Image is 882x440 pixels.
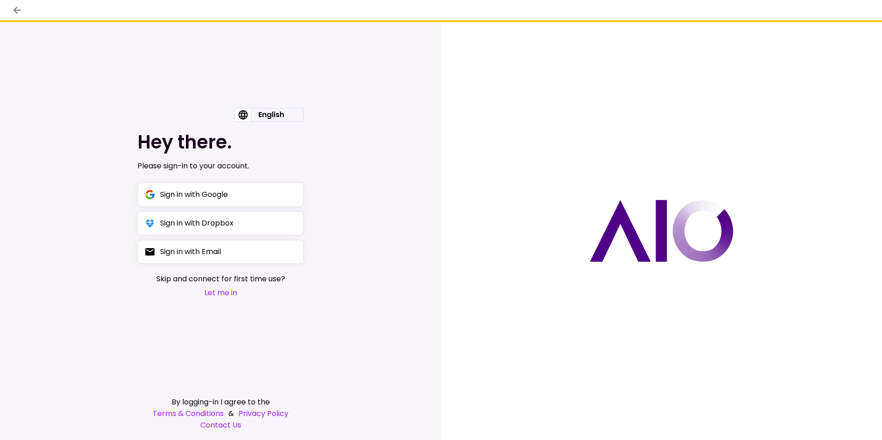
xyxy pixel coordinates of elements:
[156,287,285,298] button: Let me in
[137,211,304,235] button: Sign in with Dropbox
[9,2,25,18] button: back
[153,408,224,419] a: Terms & Conditions
[156,273,285,285] span: Skip and connect for first time use?
[160,189,228,200] div: Sign in with Google
[137,419,304,431] a: Contact Us
[137,396,304,408] div: By logging-in I agree to the
[137,408,304,419] div: &
[137,240,304,264] button: Sign in with Email
[590,200,733,262] img: AIO logo
[251,108,292,121] div: English
[137,131,304,153] h1: Hey there.
[160,217,233,229] div: Sign in with Dropbox
[137,161,304,172] div: Please sign-in to your account.
[238,408,288,419] a: Privacy Policy
[160,246,221,257] div: Sign in with Email
[137,183,304,207] button: Sign in with Google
